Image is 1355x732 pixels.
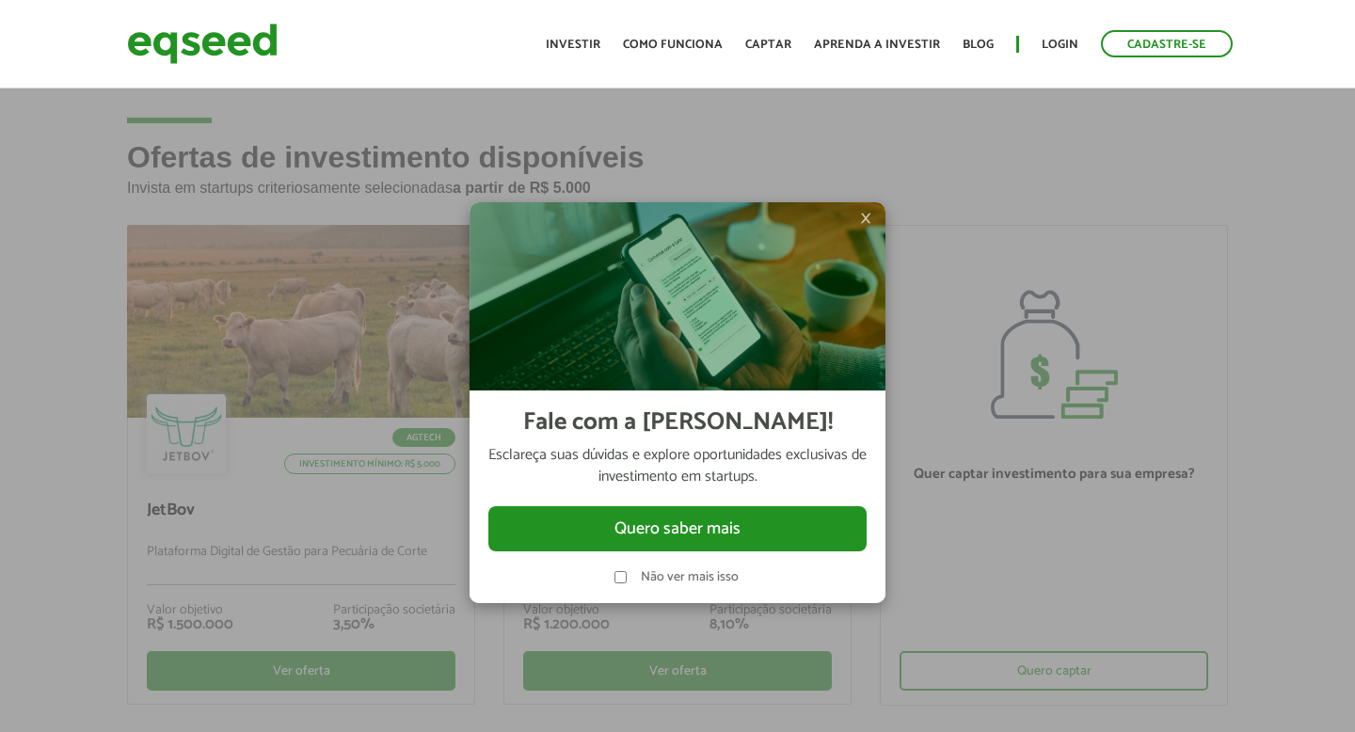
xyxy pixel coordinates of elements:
[470,202,885,390] img: Imagem celular
[641,571,741,584] label: Não ver mais isso
[963,39,994,51] a: Blog
[860,207,871,230] span: ×
[546,39,600,51] a: Investir
[623,39,723,51] a: Como funciona
[1042,39,1078,51] a: Login
[745,39,791,51] a: Captar
[814,39,940,51] a: Aprenda a investir
[488,445,867,487] p: Esclareça suas dúvidas e explore oportunidades exclusivas de investimento em startups.
[1101,30,1233,57] a: Cadastre-se
[127,19,278,69] img: EqSeed
[523,409,833,437] h2: Fale com a [PERSON_NAME]!
[488,506,867,551] button: Quero saber mais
